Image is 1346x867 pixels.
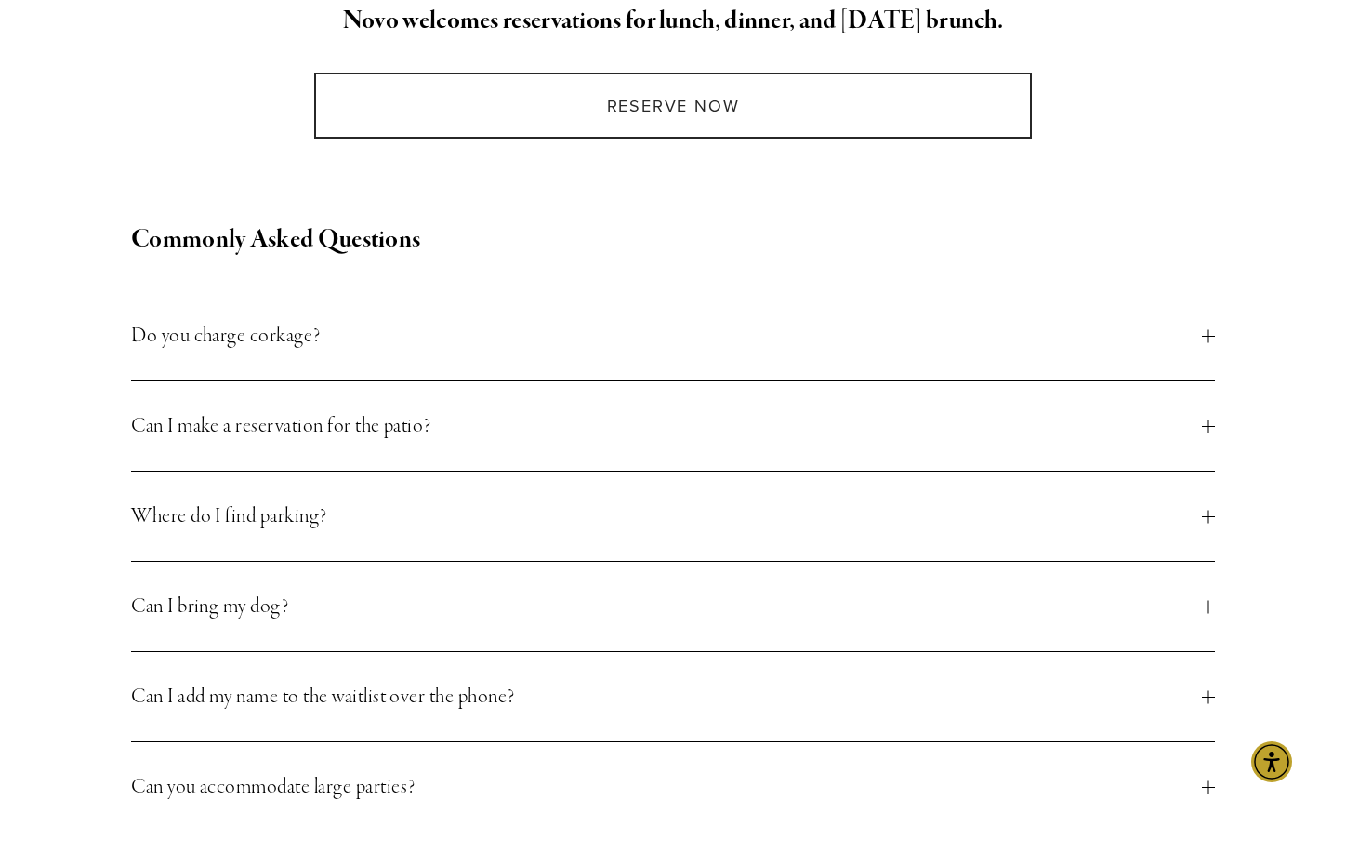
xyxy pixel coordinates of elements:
button: Do you charge corkage? [131,291,1215,380]
button: Where do I find parking? [131,472,1215,561]
span: Can I add my name to the waitlist over the phone? [131,680,1202,714]
div: Accessibility Menu [1251,741,1292,782]
button: Can I bring my dog? [131,562,1215,651]
span: Can you accommodate large parties? [131,770,1202,804]
a: Reserve Now [314,73,1031,139]
h2: Novo welcomes reservations for lunch, dinner, and [DATE] brunch. [131,2,1215,41]
span: Can I bring my dog? [131,590,1202,623]
span: Can I make a reservation for the patio? [131,409,1202,443]
span: Where do I find parking? [131,500,1202,533]
button: Can you accommodate large parties? [131,742,1215,832]
h2: Commonly Asked Questions [131,220,1215,260]
span: Do you charge corkage? [131,319,1202,353]
button: Can I add my name to the waitlist over the phone? [131,652,1215,741]
button: Can I make a reservation for the patio? [131,381,1215,471]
